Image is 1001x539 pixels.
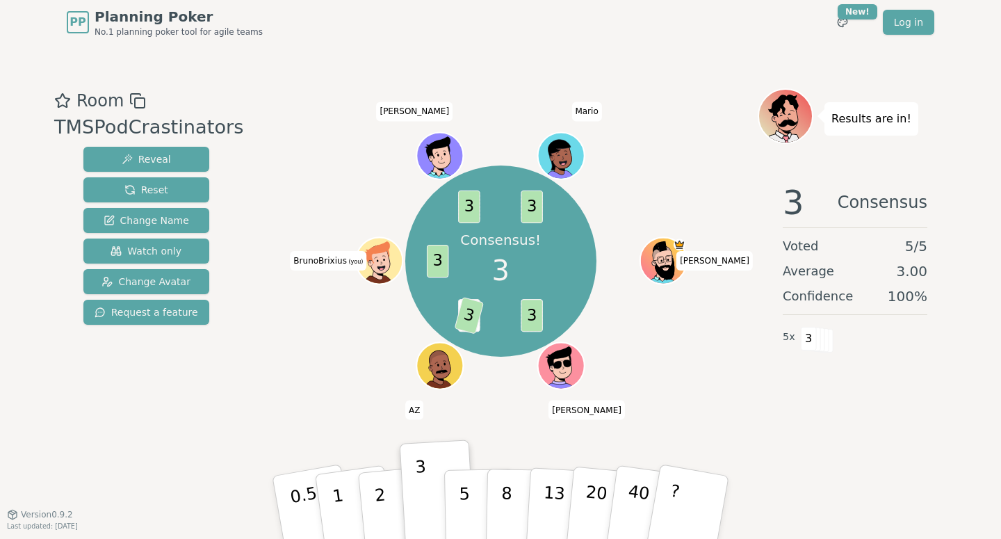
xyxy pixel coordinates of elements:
span: No.1 planning poker tool for agile teams [95,26,263,38]
span: 3 [455,296,485,334]
span: Click to change your name [290,251,366,271]
span: 3 [458,190,480,223]
span: Last updated: [DATE] [7,522,78,530]
span: Click to change your name [405,401,423,420]
button: Request a feature [83,300,209,325]
span: Toce is the host [674,239,685,251]
button: Reveal [83,147,209,172]
span: Watch only [111,244,181,258]
span: PP [70,14,86,31]
button: Add as favourite [54,88,71,113]
span: Reveal [122,152,171,166]
button: New! [830,10,855,35]
span: Reset [124,183,168,197]
span: Click to change your name [676,251,753,271]
span: 3 [801,327,817,351]
button: Change Avatar [83,269,209,294]
span: 5 x [783,330,795,345]
span: Confidence [783,287,853,306]
p: Results are in! [831,109,911,129]
span: Change Name [104,214,189,227]
span: Room [76,88,124,113]
p: Consensus! [460,230,541,250]
button: Change Name [83,208,209,233]
span: 3.00 [896,262,927,281]
button: Version0.9.2 [7,509,73,520]
button: Click to change your avatar [357,239,401,283]
span: 3 [491,250,509,291]
span: Click to change your name [571,102,601,121]
a: Log in [883,10,934,35]
span: 3 [521,299,544,332]
div: New! [838,4,877,19]
span: Request a feature [95,305,198,319]
div: TMSPodCrastinators [54,113,243,142]
span: Planning Poker [95,7,263,26]
span: Consensus [838,186,927,219]
span: Click to change your name [376,102,453,121]
p: 3 [415,457,430,533]
span: 3 [521,190,544,223]
a: PPPlanning PokerNo.1 planning poker tool for agile teams [67,7,263,38]
span: Voted [783,236,819,256]
span: 100 % [888,287,927,306]
span: (you) [347,259,364,265]
span: 3 [783,186,804,219]
span: Change Avatar [101,275,190,289]
span: 3 [427,244,449,277]
span: Average [783,262,834,281]
span: 5 / 5 [905,236,927,256]
button: Watch only [83,239,209,264]
button: Reset [83,177,209,202]
span: Version 0.9.2 [21,509,73,520]
span: Click to change your name [548,401,625,420]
